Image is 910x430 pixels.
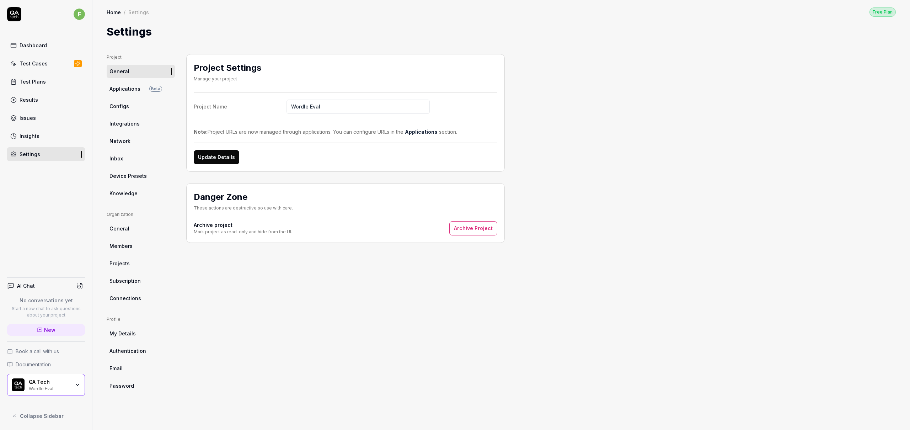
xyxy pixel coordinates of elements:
[107,274,175,287] a: Subscription
[107,239,175,253] a: Members
[20,96,38,103] div: Results
[7,75,85,89] a: Test Plans
[109,85,140,92] span: Applications
[7,147,85,161] a: Settings
[7,129,85,143] a: Insights
[124,9,125,16] div: /
[405,129,438,135] a: Applications
[109,242,133,250] span: Members
[109,155,123,162] span: Inbox
[107,117,175,130] a: Integrations
[287,100,430,114] input: Project Name
[7,361,85,368] a: Documentation
[194,150,239,164] button: Update Details
[107,222,175,235] a: General
[194,229,292,235] div: Mark project as read-only and hide from the UI.
[107,134,175,148] a: Network
[107,152,175,165] a: Inbox
[7,306,85,318] p: Start a new chat to ask questions about your project
[194,205,293,211] div: These actions are destructive so use with care.
[109,190,138,197] span: Knowledge
[869,7,896,17] button: Free Plan
[16,361,51,368] span: Documentation
[107,187,175,200] a: Knowledge
[20,114,36,122] div: Issues
[12,378,25,391] img: QA Tech Logo
[7,297,85,304] p: No conversations yet
[194,191,293,203] h2: Danger Zone
[29,385,70,391] div: Wordle Eval
[107,316,175,323] div: Profile
[107,344,175,357] a: Authentication
[107,292,175,305] a: Connections
[74,7,85,21] button: f
[194,76,261,82] div: Manage your project
[20,60,48,67] div: Test Cases
[7,111,85,125] a: Issues
[16,347,59,355] span: Book a call with us
[109,294,141,302] span: Connections
[109,102,129,110] span: Configs
[107,379,175,392] a: Password
[107,9,121,16] a: Home
[29,379,70,385] div: QA Tech
[109,382,134,389] span: Password
[109,68,129,75] span: General
[20,78,46,85] div: Test Plans
[20,132,39,140] div: Insights
[109,172,147,180] span: Device Presets
[7,374,85,396] button: QA Tech LogoQA TechWordle Eval
[109,347,146,355] span: Authentication
[128,9,149,16] div: Settings
[109,225,129,232] span: General
[194,221,292,229] h4: Archive project
[194,62,261,74] h2: Project Settings
[194,129,208,135] strong: Note:
[109,137,130,145] span: Network
[44,326,55,334] span: New
[17,282,35,290] h4: AI Chat
[20,412,64,420] span: Collapse Sidebar
[194,103,287,110] div: Project Name
[7,93,85,107] a: Results
[109,120,140,127] span: Integrations
[20,150,40,158] div: Settings
[194,128,497,136] div: Project URLs are now managed through applications. You can configure URLs in the section.
[74,9,85,20] span: f
[109,277,141,285] span: Subscription
[107,54,175,60] div: Project
[107,65,175,78] a: General
[107,24,152,40] h1: Settings
[107,257,175,270] a: Projects
[109,365,123,372] span: Email
[20,42,47,49] div: Dashboard
[107,211,175,218] div: Organization
[449,221,497,235] button: Archive Project
[107,100,175,113] a: Configs
[107,362,175,375] a: Email
[7,38,85,52] a: Dashboard
[7,347,85,355] a: Book a call with us
[109,330,136,337] span: My Details
[109,260,130,267] span: Projects
[107,82,175,95] a: ApplicationsBeta
[7,57,85,70] a: Test Cases
[7,409,85,423] button: Collapse Sidebar
[107,169,175,182] a: Device Presets
[107,327,175,340] a: My Details
[7,324,85,336] a: New
[149,86,162,92] span: Beta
